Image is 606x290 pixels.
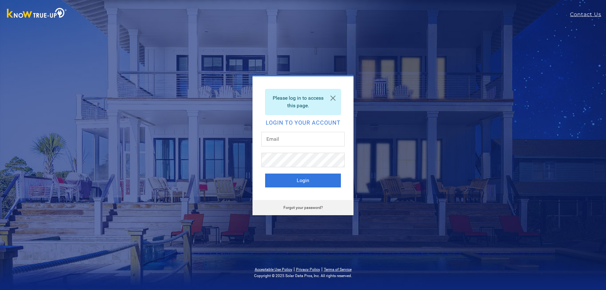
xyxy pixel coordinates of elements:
[296,267,320,272] a: Privacy Policy
[4,7,70,21] img: Know True-Up
[324,267,352,272] a: Terms of Service
[570,11,606,18] a: Contact Us
[261,132,345,146] input: Email
[321,266,323,272] span: |
[265,89,341,115] div: Please log in to access this page.
[294,266,295,272] span: |
[265,120,341,126] h2: Login to your account
[265,174,341,187] button: Login
[283,205,323,210] a: Forgot your password?
[325,89,341,107] a: Close
[255,267,292,272] a: Acceptable Use Policy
